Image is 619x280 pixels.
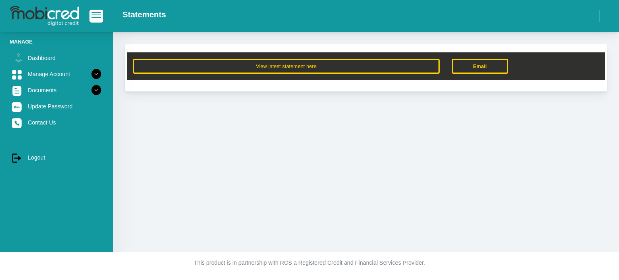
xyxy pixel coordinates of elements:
p: This product is in partnership with RCS a Registered Credit and Financial Services Provider. [86,259,533,267]
a: Manage Account [10,66,103,82]
a: Logout [10,150,103,165]
a: Documents [10,83,103,98]
li: Manage [10,38,103,46]
a: Dashboard [10,50,103,66]
a: Email [452,59,508,74]
a: Contact Us [10,115,103,130]
img: logo-mobicred.svg [10,6,79,26]
a: Update Password [10,99,103,114]
h2: Statements [123,10,166,19]
button: View latest statement here [133,59,440,74]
